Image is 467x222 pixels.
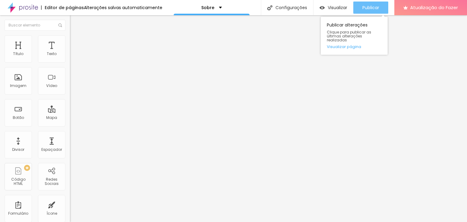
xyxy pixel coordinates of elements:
[327,44,361,50] font: Visualizar página
[410,4,458,11] font: Atualização do Fazer
[327,29,371,43] font: Clique para publicar as últimas alterações realizadas
[84,5,162,11] font: Alterações salvas automaticamente
[45,5,84,11] font: Editor de páginas
[13,51,23,56] font: Título
[12,147,24,152] font: Divisor
[327,22,368,28] font: Publicar alterações
[320,5,325,10] img: view-1.svg
[8,211,28,216] font: Formulário
[275,5,307,11] font: Configurações
[58,23,62,27] img: Ícone
[313,2,353,14] button: Visualizar
[45,177,59,186] font: Redes Sociais
[328,5,347,11] font: Visualizar
[41,147,62,152] font: Espaçador
[327,45,382,49] a: Visualizar página
[362,5,379,11] font: Publicar
[5,20,65,31] input: Buscar elemento
[11,177,26,186] font: Código HTML
[13,115,24,120] font: Botão
[201,5,214,11] font: Sobre
[47,211,57,216] font: Ícone
[47,51,57,56] font: Texto
[46,115,57,120] font: Mapa
[70,15,467,222] iframe: Editor
[353,2,388,14] button: Publicar
[267,5,272,10] img: Ícone
[46,83,57,88] font: Vídeo
[10,83,26,88] font: Imagem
